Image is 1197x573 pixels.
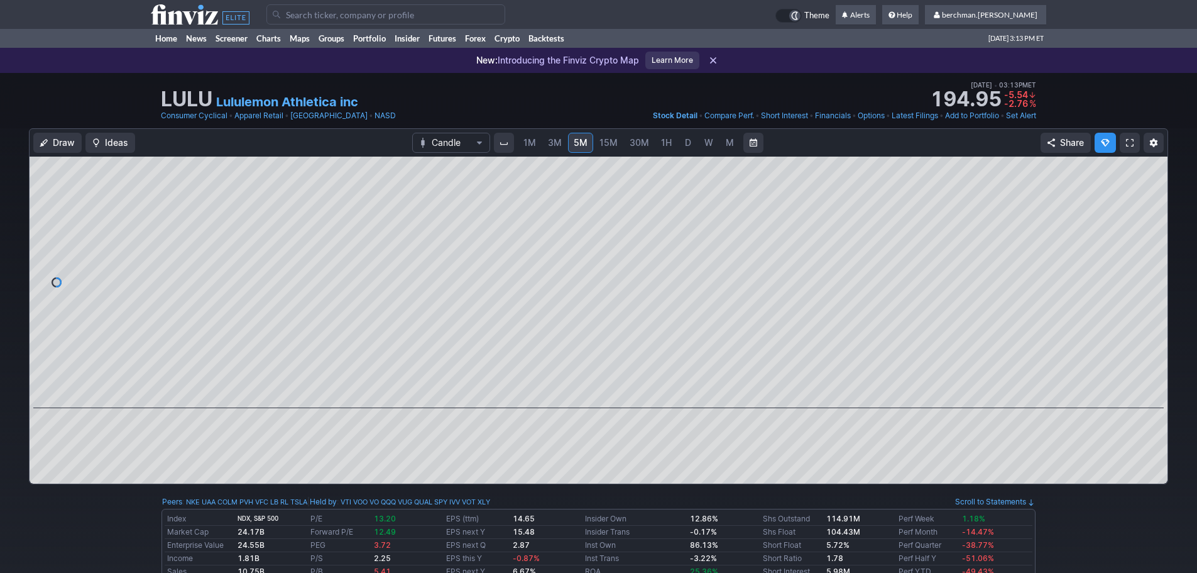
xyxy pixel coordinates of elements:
b: 15.48 [513,527,535,537]
span: New: [476,55,498,65]
span: 15M [599,137,618,148]
a: UAA [202,496,216,508]
span: % [1029,98,1036,109]
a: VFC [255,496,268,508]
span: D [685,137,691,148]
td: P/S [308,552,371,565]
b: 5.72% [826,540,850,550]
span: -2.76 [1004,98,1028,109]
a: NASD [374,109,396,122]
td: Income [165,552,235,565]
a: QQQ [381,496,396,508]
span: 5M [574,137,588,148]
td: Shs Outstand [760,512,824,526]
td: PEG [308,539,371,552]
b: 24.55B [238,540,265,550]
a: Apparel Retail [234,109,283,122]
a: QUAL [414,496,432,508]
a: berchman.[PERSON_NAME] [925,5,1046,25]
b: 2.25 [374,554,391,563]
span: -5.54 [1004,89,1028,100]
a: Scroll to Statements [955,497,1035,506]
button: Draw [33,133,82,153]
span: • [285,109,289,122]
a: VOT [462,496,476,508]
a: Short Interest [761,109,808,122]
a: Portfolio [349,29,390,48]
span: Theme [804,9,829,23]
a: Held by [310,497,337,506]
b: 2.87 [513,540,530,550]
a: Maps [285,29,314,48]
a: Financials [815,109,851,122]
a: VUG [398,496,412,508]
a: News [182,29,211,48]
a: SPY [434,496,447,508]
b: 14.65 [513,514,535,523]
td: Index [165,512,235,526]
span: Compare Perf. [704,111,754,120]
a: Peers [162,497,182,506]
span: W [704,137,713,148]
td: Insider Trans [582,526,687,539]
span: Ideas [105,136,128,149]
a: [GEOGRAPHIC_DATA] [290,109,368,122]
a: VO [369,496,379,508]
a: Options [858,109,885,122]
a: Groups [314,29,349,48]
span: • [1000,109,1005,122]
a: Short Float [763,540,801,550]
span: 12.49 [374,527,396,537]
span: Stock Detail [653,111,697,120]
div: : [162,496,307,508]
a: Lululemon Athletica inc [216,93,358,111]
b: 86.13% [690,540,718,550]
a: XLY [478,496,490,508]
span: -0.87% [513,554,540,563]
a: VTI [341,496,351,508]
a: Add to Portfolio [945,109,999,122]
a: 1M [518,133,542,153]
span: 30M [630,137,649,148]
small: NDX, S&P 500 [238,515,278,522]
a: Screener [211,29,252,48]
span: Candle [432,136,471,149]
td: Perf Half Y [896,552,959,565]
span: • [809,109,814,122]
span: 1M [523,137,536,148]
td: EPS next Q [444,539,510,552]
a: 30M [624,133,655,153]
a: NKE [186,496,200,508]
a: Home [151,29,182,48]
span: Draw [53,136,75,149]
a: Alerts [836,5,876,25]
td: Shs Float [760,526,824,539]
a: COLM [217,496,238,508]
span: • [229,109,233,122]
span: 1.18% [962,514,985,523]
a: Latest Filings [892,109,938,122]
a: Crypto [490,29,524,48]
span: 3M [548,137,562,148]
td: Perf Week [896,512,959,526]
span: • [852,109,856,122]
a: Learn More [645,52,699,69]
a: Forex [461,29,490,48]
a: RL [280,496,288,508]
a: Consumer Cyclical [161,109,227,122]
span: Latest Filings [892,111,938,120]
td: Perf Quarter [896,539,959,552]
input: Search [266,4,505,25]
span: • [939,109,944,122]
a: 5M [568,133,593,153]
div: | : [307,496,490,508]
td: Forward P/E [308,526,371,539]
span: [DATE] 3:13 PM ET [988,29,1044,48]
span: M [726,137,734,148]
a: 15M [594,133,623,153]
span: 13.20 [374,514,396,523]
td: Market Cap [165,526,235,539]
button: Interval [494,133,514,153]
td: EPS (ttm) [444,512,510,526]
b: 104.43M [826,527,860,537]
